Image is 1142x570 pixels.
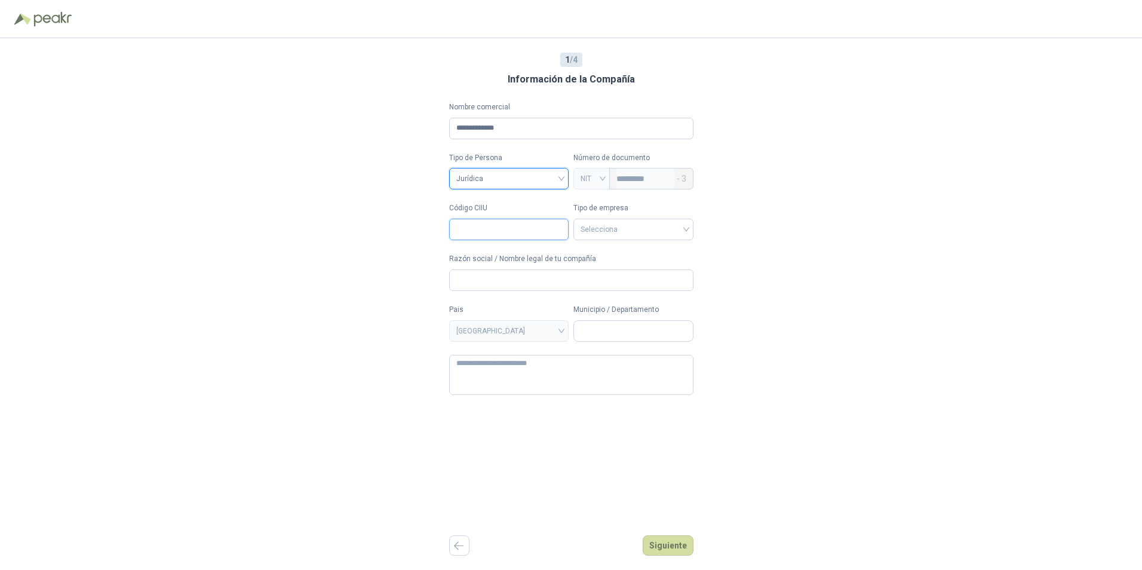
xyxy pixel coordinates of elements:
[573,203,693,214] label: Tipo de empresa
[573,304,693,315] label: Municipio / Departamento
[677,168,686,189] span: - 3
[456,170,562,188] span: Jurídica
[449,102,693,113] label: Nombre comercial
[33,12,72,26] img: Peakr
[449,203,569,214] label: Código CIIU
[581,170,603,188] span: NIT
[508,72,635,87] h3: Información de la Compañía
[449,152,569,164] label: Tipo de Persona
[449,253,693,265] label: Razón social / Nombre legal de tu compañía
[456,322,562,340] span: COLOMBIA
[14,13,31,25] img: Logo
[565,55,570,65] b: 1
[449,304,569,315] label: Pais
[643,535,693,556] button: Siguiente
[573,152,693,164] p: Número de documento
[565,53,578,66] span: / 4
